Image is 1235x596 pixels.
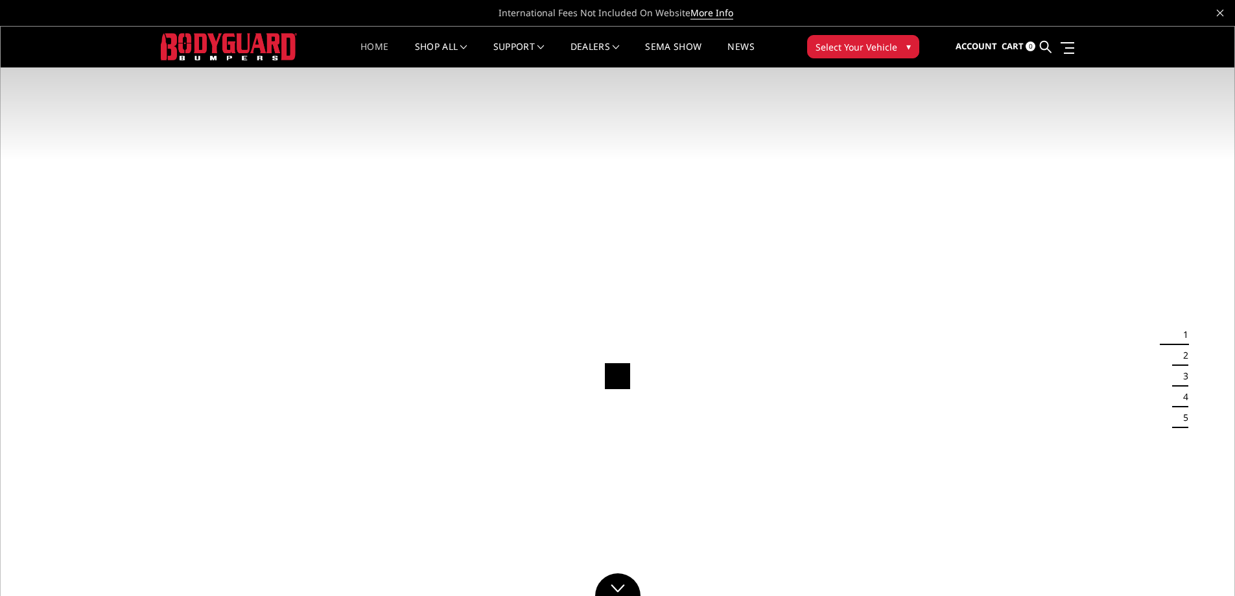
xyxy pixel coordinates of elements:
button: 1 of 5 [1175,324,1188,345]
a: More Info [690,6,733,19]
button: 5 of 5 [1175,407,1188,428]
a: Support [493,42,545,67]
a: Dealers [570,42,620,67]
span: Cart [1002,40,1024,52]
span: ▾ [906,40,911,53]
span: Account [956,40,997,52]
span: 0 [1026,42,1035,51]
button: 4 of 5 [1175,387,1188,407]
a: Account [956,29,997,64]
a: Cart 0 [1002,29,1035,64]
a: Home [360,42,388,67]
img: BODYGUARD BUMPERS [161,33,297,60]
a: News [727,42,754,67]
span: Select Your Vehicle [816,40,897,54]
button: Select Your Vehicle [807,35,919,58]
a: Click to Down [595,573,641,596]
a: SEMA Show [645,42,701,67]
button: 2 of 5 [1175,345,1188,366]
a: shop all [415,42,467,67]
button: 3 of 5 [1175,366,1188,387]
